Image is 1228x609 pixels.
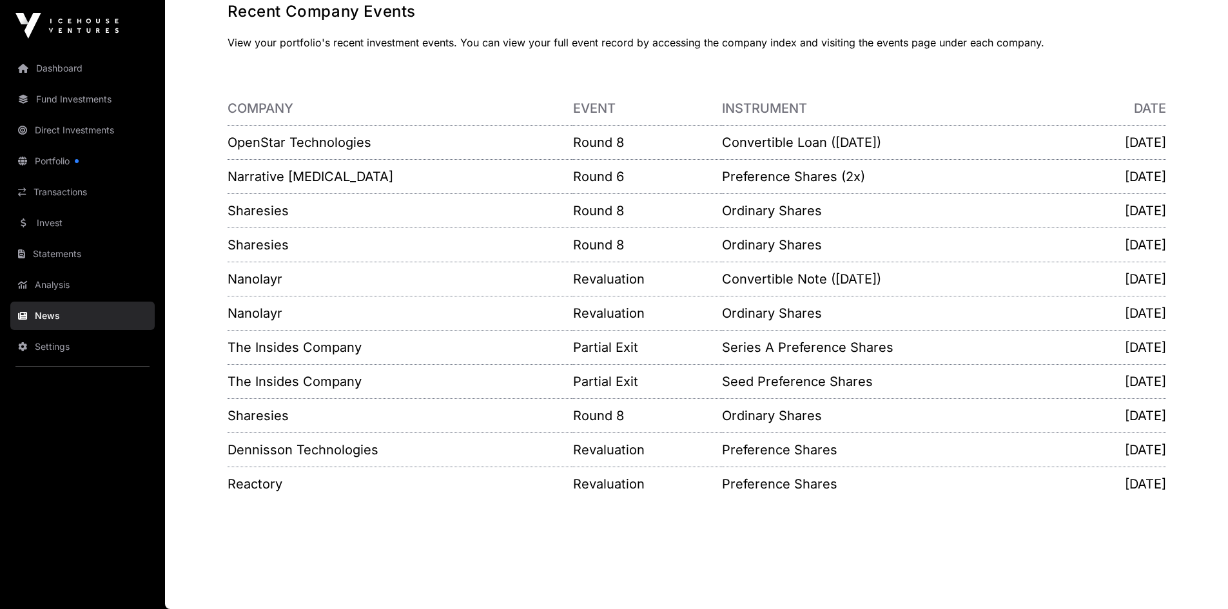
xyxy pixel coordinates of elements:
a: Analysis [10,271,155,299]
a: Dennisson Technologies [228,442,378,458]
p: Convertible Note ([DATE]) [722,270,1080,288]
p: Partial Exit [573,372,723,391]
p: Round 8 [573,133,723,151]
a: Fund Investments [10,85,155,113]
p: Partial Exit [573,338,723,356]
p: [DATE] [1080,304,1166,322]
p: Round 6 [573,168,723,186]
p: Round 8 [573,236,723,254]
p: Revaluation [573,304,723,322]
th: Date [1080,92,1166,126]
iframe: Chat Widget [1164,547,1228,609]
h1: Recent Company Events [228,1,1166,22]
a: The Insides Company [228,374,362,389]
a: The Insides Company [228,340,362,355]
p: [DATE] [1080,168,1166,186]
p: [DATE] [1080,407,1166,425]
a: News [10,302,155,330]
a: Portfolio [10,147,155,175]
p: Seed Preference Shares [722,372,1080,391]
p: [DATE] [1080,202,1166,220]
a: Transactions [10,178,155,206]
th: Company [228,92,573,126]
p: [DATE] [1080,372,1166,391]
p: [DATE] [1080,475,1166,493]
p: Series A Preference Shares [722,338,1080,356]
a: Settings [10,333,155,361]
a: OpenStar Technologies [228,135,371,150]
a: Sharesies [228,203,289,218]
p: Preference Shares [722,441,1080,459]
p: Convertible Loan ([DATE]) [722,133,1080,151]
p: Ordinary Shares [722,407,1080,425]
a: Narrative [MEDICAL_DATA] [228,169,393,184]
p: Round 8 [573,202,723,220]
th: Event [573,92,723,126]
p: Revaluation [573,441,723,459]
p: View your portfolio's recent investment events. You can view your full event record by accessing ... [228,35,1166,50]
p: [DATE] [1080,133,1166,151]
p: Revaluation [573,270,723,288]
p: [DATE] [1080,236,1166,254]
th: Instrument [722,92,1080,126]
p: Revaluation [573,475,723,493]
p: Preference Shares (2x) [722,168,1080,186]
p: Round 8 [573,407,723,425]
p: [DATE] [1080,441,1166,459]
p: Ordinary Shares [722,304,1080,322]
img: Icehouse Ventures Logo [15,13,119,39]
p: Ordinary Shares [722,236,1080,254]
a: Nanolayr [228,271,282,287]
a: Sharesies [228,237,289,253]
a: Direct Investments [10,116,155,144]
a: Sharesies [228,408,289,423]
p: [DATE] [1080,270,1166,288]
a: Invest [10,209,155,237]
p: Preference Shares [722,475,1080,493]
p: [DATE] [1080,338,1166,356]
a: Statements [10,240,155,268]
a: Dashboard [10,54,155,82]
p: Ordinary Shares [722,202,1080,220]
a: Reactory [228,476,282,492]
a: Nanolayr [228,305,282,321]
